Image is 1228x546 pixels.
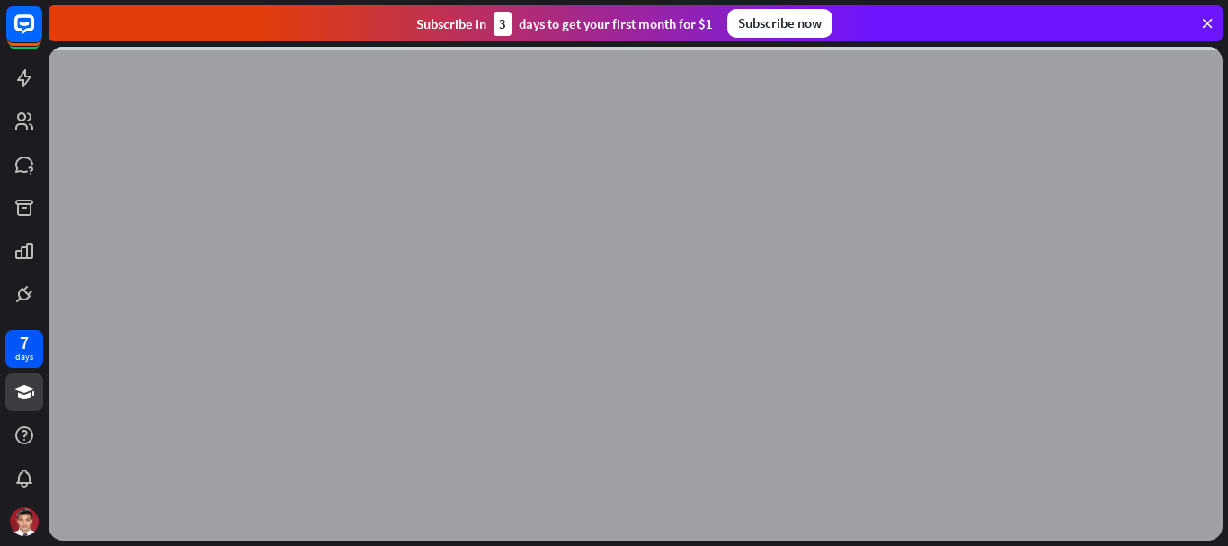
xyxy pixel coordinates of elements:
div: days [15,351,33,363]
div: 3 [494,12,512,36]
a: 7 days [5,330,43,368]
div: 7 [20,335,29,351]
div: Subscribe now [727,9,832,38]
div: Subscribe in days to get your first month for $1 [416,12,713,36]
